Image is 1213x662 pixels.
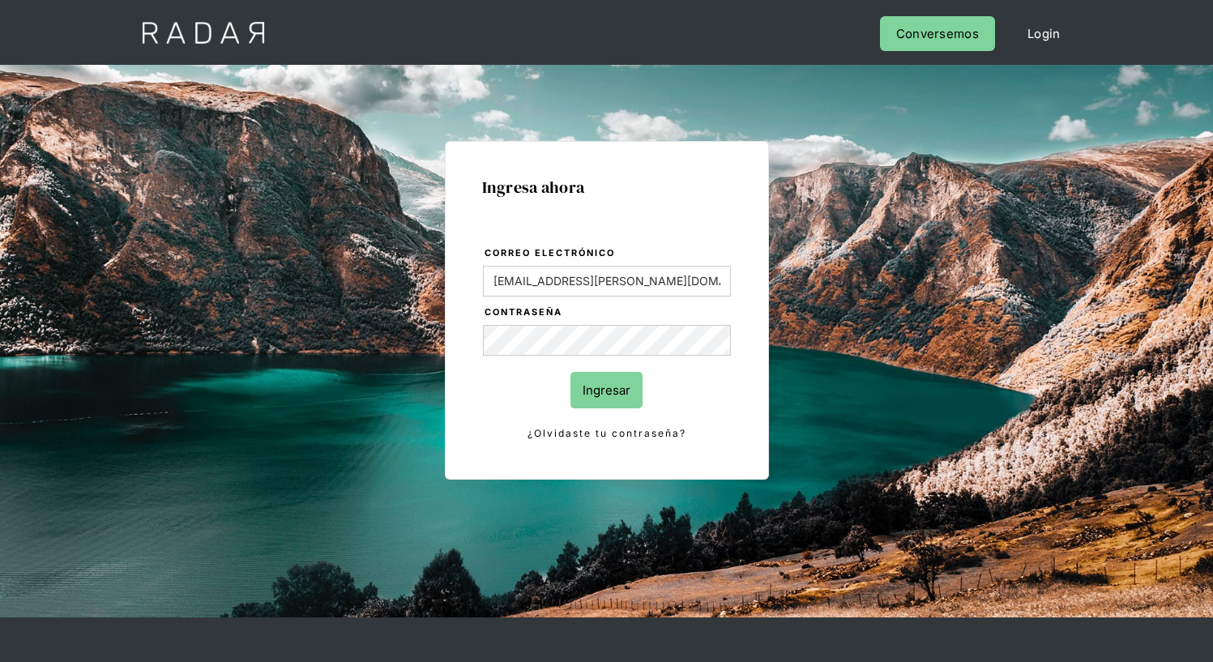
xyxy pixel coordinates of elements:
[483,425,731,442] a: ¿Olvidaste tu contraseña?
[485,246,731,262] label: Correo electrónico
[482,178,732,196] h1: Ingresa ahora
[485,305,731,321] label: Contraseña
[483,266,731,297] input: bruce@wayne.com
[570,372,643,408] input: Ingresar
[1011,16,1077,51] a: Login
[880,16,995,51] a: Conversemos
[482,245,732,442] form: Login Form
